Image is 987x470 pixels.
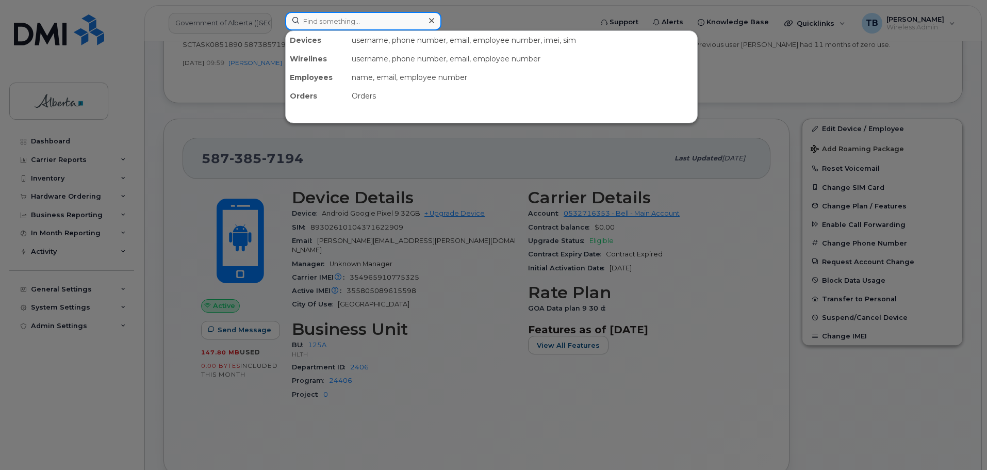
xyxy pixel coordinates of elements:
input: Find something... [285,12,441,30]
div: username, phone number, email, employee number, imei, sim [348,31,697,50]
div: name, email, employee number [348,68,697,87]
div: Devices [286,31,348,50]
div: Orders [348,87,697,105]
div: Wirelines [286,50,348,68]
div: Employees [286,68,348,87]
div: Orders [286,87,348,105]
div: username, phone number, email, employee number [348,50,697,68]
